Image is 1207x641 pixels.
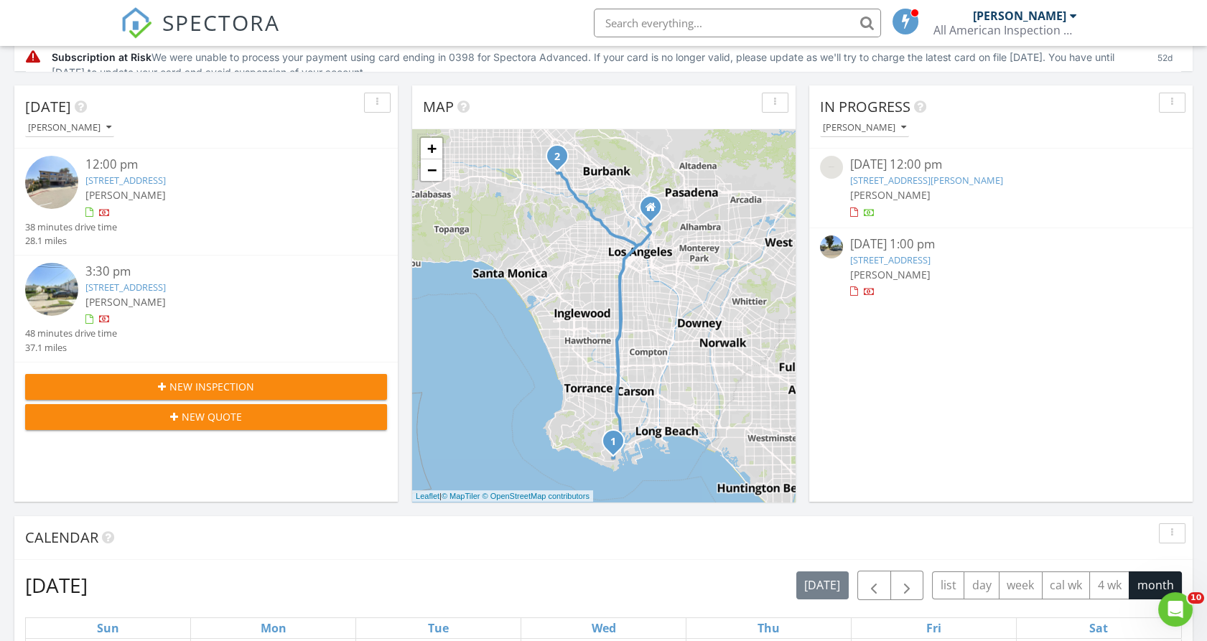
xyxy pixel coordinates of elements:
[25,263,78,316] img: streetview
[554,152,560,162] i: 2
[850,174,1003,187] a: [STREET_ADDRESS][PERSON_NAME]
[557,156,566,164] div: 12248 Oxnard St, North Hollywood, CA 91606
[121,7,152,39] img: The Best Home Inspection Software - Spectora
[1089,571,1129,599] button: 4 wk
[850,235,1152,253] div: [DATE] 1:00 pm
[85,281,166,294] a: [STREET_ADDRESS]
[25,234,117,248] div: 28.1 miles
[85,156,357,174] div: 12:00 pm
[25,97,71,116] span: [DATE]
[26,50,40,65] img: warning-336e3c8b2db1497d2c3c.svg
[121,19,280,50] a: SPECTORA
[25,528,98,547] span: Calendar
[412,490,593,502] div: |
[258,618,289,638] a: Monday
[483,492,589,500] a: © OpenStreetMap contributors
[890,571,924,600] button: Next month
[1086,618,1111,638] a: Saturday
[423,97,454,116] span: Map
[999,571,1043,599] button: week
[820,156,843,179] img: streetview
[25,156,387,248] a: 12:00 pm [STREET_ADDRESS] [PERSON_NAME] 38 minutes drive time 28.1 miles
[1158,592,1193,627] iframe: Intercom live chat
[594,9,881,37] input: Search everything...
[169,379,254,394] span: New Inspection
[25,263,387,355] a: 3:30 pm [STREET_ADDRESS] [PERSON_NAME] 48 minutes drive time 37.1 miles
[820,235,1182,299] a: [DATE] 1:00 pm [STREET_ADDRESS] [PERSON_NAME]
[850,253,931,266] a: [STREET_ADDRESS]
[25,327,117,340] div: 48 minutes drive time
[85,295,166,309] span: [PERSON_NAME]
[796,571,849,599] button: [DATE]
[820,235,843,258] img: streetview
[932,571,964,599] button: list
[820,156,1182,220] a: [DATE] 12:00 pm [STREET_ADDRESS][PERSON_NAME] [PERSON_NAME]
[85,174,166,187] a: [STREET_ADDRESS]
[755,618,783,638] a: Thursday
[182,409,242,424] span: New Quote
[421,138,442,159] a: Zoom in
[94,618,122,638] a: Sunday
[25,118,114,138] button: [PERSON_NAME]
[923,618,944,638] a: Friday
[1149,50,1181,97] div: 52d
[613,441,622,449] div: 785 W 19th St 12B, Los Angeles, CA 90731
[28,123,111,133] div: [PERSON_NAME]
[933,23,1077,37] div: All American Inspection Services
[1042,571,1091,599] button: cal wk
[820,118,909,138] button: [PERSON_NAME]
[425,618,452,638] a: Tuesday
[973,9,1066,23] div: [PERSON_NAME]
[610,437,616,447] i: 1
[1129,571,1182,599] button: month
[416,492,439,500] a: Leaflet
[85,188,166,202] span: [PERSON_NAME]
[162,7,280,37] span: SPECTORA
[651,207,659,215] div: Los Angeles Ca 90065
[25,404,387,430] button: New Quote
[25,220,117,234] div: 38 minutes drive time
[421,159,442,181] a: Zoom out
[442,492,480,500] a: © MapTiler
[25,341,117,355] div: 37.1 miles
[52,50,1137,80] div: We were unable to process your payment using card ending in 0398 for Spectora Advanced. If your c...
[25,571,88,599] h2: [DATE]
[25,156,78,209] img: streetview
[85,263,357,281] div: 3:30 pm
[857,571,891,600] button: Previous month
[964,571,999,599] button: day
[1188,592,1204,604] span: 10
[850,156,1152,174] div: [DATE] 12:00 pm
[823,123,906,133] div: [PERSON_NAME]
[588,618,618,638] a: Wednesday
[850,268,931,281] span: [PERSON_NAME]
[52,51,152,63] span: Subscription at Risk
[820,97,910,116] span: In Progress
[850,188,931,202] span: [PERSON_NAME]
[25,374,387,400] button: New Inspection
